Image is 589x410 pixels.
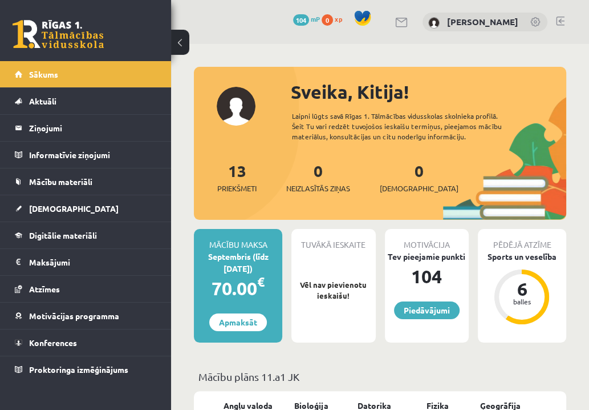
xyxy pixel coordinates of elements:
a: 13Priekšmeti [217,160,257,194]
span: mP [311,14,320,23]
a: 0 xp [322,14,348,23]
span: Konferences [29,337,77,348]
a: 0[DEMOGRAPHIC_DATA] [380,160,458,194]
div: Septembris (līdz [DATE]) [194,251,282,275]
div: 70.00 [194,275,282,302]
span: Digitālie materiāli [29,230,97,240]
a: Apmaksāt [209,313,267,331]
a: Ziņojumi [15,115,157,141]
span: Mācību materiāli [29,176,92,187]
a: [DEMOGRAPHIC_DATA] [15,195,157,222]
div: Mācību maksa [194,229,282,251]
a: [PERSON_NAME] [447,16,518,27]
legend: Maksājumi [29,249,157,275]
span: Motivācijas programma [29,311,119,321]
span: xp [335,14,342,23]
a: Digitālie materiāli [15,222,157,248]
a: Konferences [15,329,157,356]
div: 104 [385,263,469,290]
span: € [257,274,265,290]
a: Motivācijas programma [15,303,157,329]
span: Atzīmes [29,284,60,294]
a: Rīgas 1. Tālmācības vidusskola [13,20,104,49]
span: Proktoringa izmēģinājums [29,364,128,375]
a: Proktoringa izmēģinājums [15,356,157,383]
a: Piedāvājumi [394,302,460,319]
div: Sveika, Kitija! [291,78,566,106]
span: Aktuāli [29,96,56,106]
span: [DEMOGRAPHIC_DATA] [29,203,119,214]
a: Mācību materiāli [15,168,157,195]
p: Vēl nav pievienotu ieskaišu! [297,279,369,302]
span: [DEMOGRAPHIC_DATA] [380,183,458,194]
legend: Informatīvie ziņojumi [29,142,157,168]
div: Tev pieejamie punkti [385,251,469,263]
a: Maksājumi [15,249,157,275]
a: 0Neizlasītās ziņas [286,160,350,194]
div: Laipni lūgts savā Rīgas 1. Tālmācības vidusskolas skolnieka profilā. Šeit Tu vari redzēt tuvojošo... [292,111,515,142]
div: Tuvākā ieskaite [291,229,375,251]
img: Kitija Goldberga [428,17,440,29]
div: Sports un veselība [478,251,566,263]
p: Mācību plāns 11.a1 JK [198,369,562,384]
a: Informatīvie ziņojumi [15,142,157,168]
div: balles [505,298,539,305]
a: Sākums [15,61,157,87]
a: 104 mP [293,14,320,23]
legend: Ziņojumi [29,115,157,141]
span: Neizlasītās ziņas [286,183,350,194]
a: Sports un veselība 6 balles [478,251,566,326]
span: Sākums [29,69,58,79]
span: 0 [322,14,333,26]
a: Aktuāli [15,88,157,114]
span: Priekšmeti [217,183,257,194]
div: 6 [505,280,539,298]
a: Atzīmes [15,276,157,302]
div: Pēdējā atzīme [478,229,566,251]
span: 104 [293,14,309,26]
div: Motivācija [385,229,469,251]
